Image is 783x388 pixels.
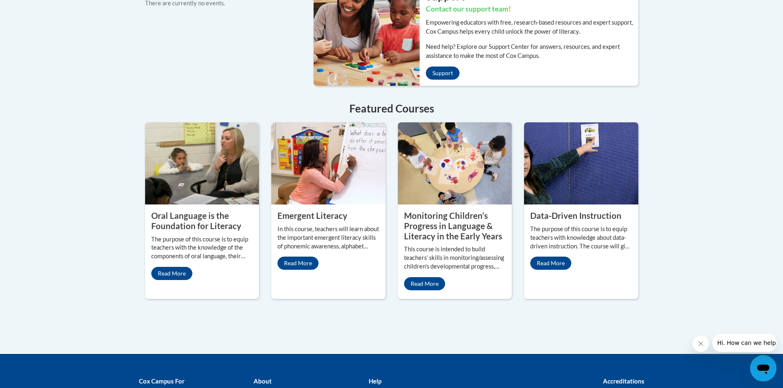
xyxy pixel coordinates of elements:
[426,67,460,80] a: Support
[426,4,638,14] h3: Contact our support team!
[693,335,709,352] iframe: Close message
[151,267,192,280] a: Read More
[426,42,638,60] p: Need help? Explore our Support Center for answers, resources, and expert assistance to make the m...
[712,334,776,352] iframe: Message from company
[530,257,571,270] a: Read More
[404,211,502,241] property: Monitoring Children’s Progress in Language & Literacy in the Early Years
[277,225,379,251] p: In this course, teachers will learn about the important emergent literacy skills of phonemic awar...
[5,6,67,12] span: Hi. How can we help?
[426,18,638,36] p: Empowering educators with free, research-based resources and expert support, Cox Campus helps eve...
[398,122,512,204] img: Monitoring Children’s Progress in Language & Literacy in the Early Years
[277,257,319,270] a: Read More
[145,101,638,117] h4: Featured Courses
[404,245,506,271] p: This course is intended to build teachers’ skills in monitoring/assessing children’s developmenta...
[151,211,241,231] property: Oral Language is the Foundation for Literacy
[254,377,272,385] b: About
[271,122,386,204] img: Emergent Literacy
[277,211,347,220] property: Emergent Literacy
[404,277,445,290] a: Read More
[151,235,253,261] p: The purpose of this course is to equip teachers with the knowledge of the components of oral lang...
[145,122,259,204] img: Oral Language is the Foundation for Literacy
[603,377,644,385] b: Accreditations
[139,377,185,385] b: Cox Campus For
[530,211,621,220] property: Data-Driven Instruction
[524,122,638,204] img: Data-Driven Instruction
[369,377,381,385] b: Help
[750,355,776,381] iframe: Button to launch messaging window
[530,225,632,251] p: The purpose of this course is to equip teachers with knowledge about data-driven instruction. The...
